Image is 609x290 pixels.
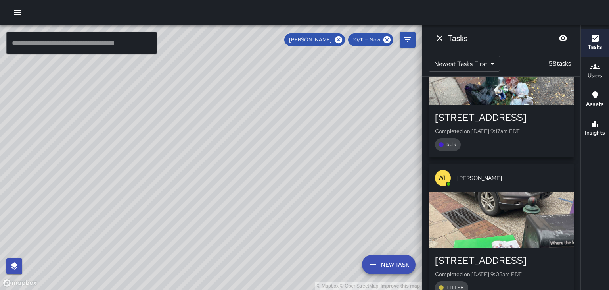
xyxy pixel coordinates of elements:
[284,36,337,44] span: [PERSON_NAME]
[435,111,568,124] div: [STREET_ADDRESS]
[588,43,602,52] h6: Tasks
[581,29,609,57] button: Tasks
[362,255,416,274] button: New Task
[432,30,448,46] button: Dismiss
[400,32,416,48] button: Filters
[284,33,345,46] div: [PERSON_NAME]
[429,21,574,157] button: WL[PERSON_NAME][STREET_ADDRESS]Completed on [DATE] 9:17am EDTbulk
[435,127,568,135] p: Completed on [DATE] 9:17am EDT
[348,36,385,44] span: 10/11 — Now
[429,56,500,72] div: Newest Tasks First
[585,129,605,137] h6: Insights
[581,57,609,86] button: Users
[438,173,448,183] p: WL
[348,33,393,46] div: 10/11 — Now
[448,32,467,44] h6: Tasks
[435,270,568,278] p: Completed on [DATE] 9:05am EDT
[435,254,568,267] div: [STREET_ADDRESS]
[442,141,461,149] span: bulk
[581,86,609,114] button: Assets
[457,174,568,182] span: [PERSON_NAME]
[546,59,574,68] p: 58 tasks
[555,30,571,46] button: Blur
[588,72,602,80] h6: Users
[581,114,609,143] button: Insights
[586,100,604,109] h6: Assets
